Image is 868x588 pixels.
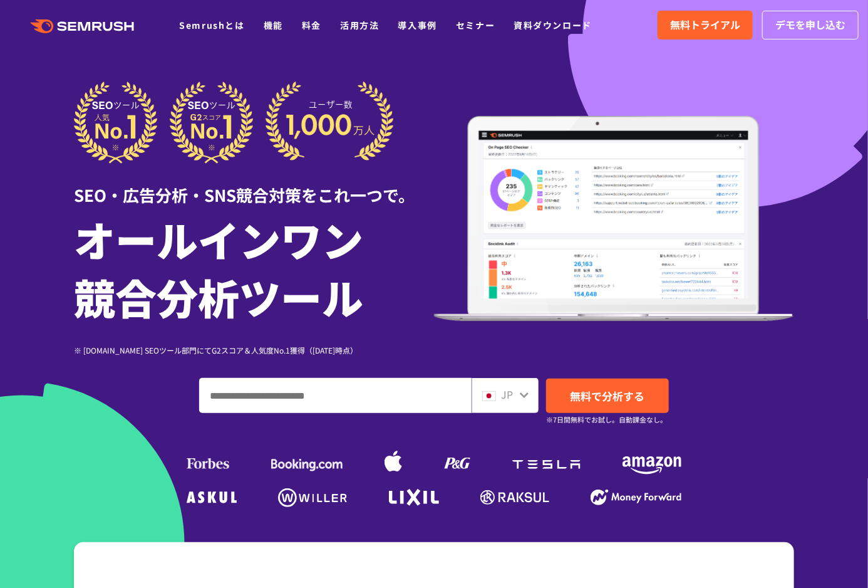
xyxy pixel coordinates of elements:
[546,414,667,426] small: ※7日間無料でお試し。自動課金なし。
[762,11,859,39] a: デモを申し込む
[74,210,434,325] h1: オールインワン 競合分析ツール
[200,379,471,412] input: ドメイン、キーワードまたはURLを入力してください
[658,11,753,39] a: 無料トライアル
[74,344,434,356] div: ※ [DOMAIN_NAME] SEOツール部門にてG2スコア＆人気度No.1獲得（[DATE]時点）
[670,17,740,33] span: 無料トライアル
[570,388,644,404] span: 無料で分析する
[340,19,379,31] a: 活用方法
[74,164,434,207] div: SEO・広告分析・SNS競合対策をこれ一つで。
[456,19,495,31] a: セミナー
[514,19,592,31] a: 資料ダウンロード
[302,19,321,31] a: 料金
[179,19,244,31] a: Semrushとは
[546,379,669,413] a: 無料で分析する
[501,387,513,402] span: JP
[264,19,283,31] a: 機能
[398,19,437,31] a: 導入事例
[775,17,845,33] span: デモを申し込む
